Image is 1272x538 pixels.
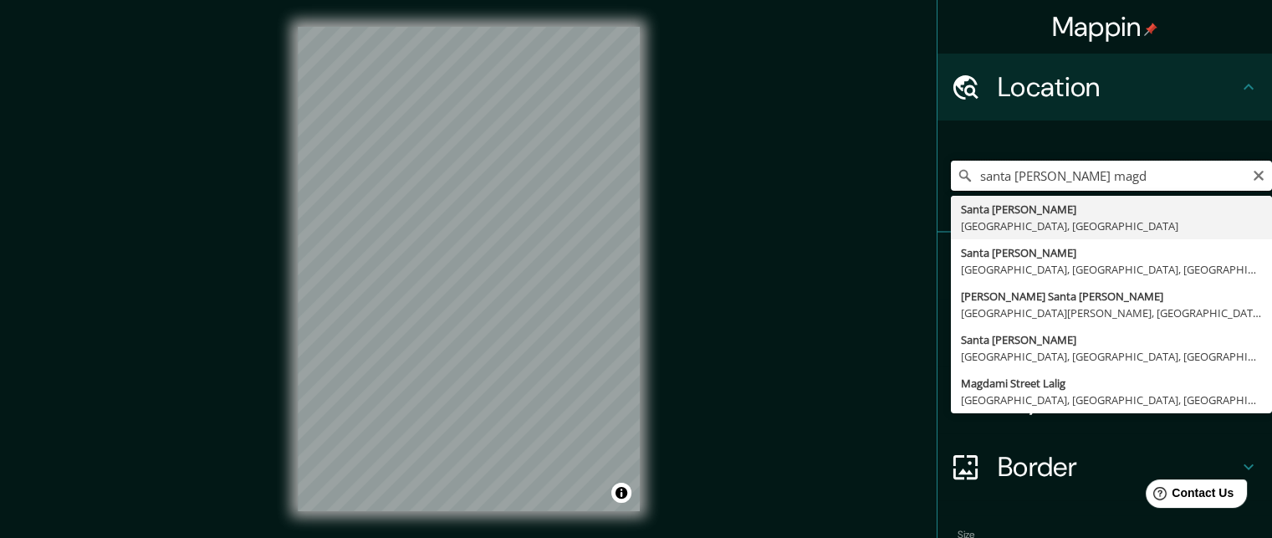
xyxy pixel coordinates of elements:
div: [GEOGRAPHIC_DATA], [GEOGRAPHIC_DATA], [GEOGRAPHIC_DATA] [961,348,1262,365]
h4: Border [998,450,1239,484]
h4: Location [998,70,1239,104]
h4: Layout [998,383,1239,417]
div: Style [937,300,1272,366]
div: Layout [937,366,1272,433]
div: [GEOGRAPHIC_DATA], [GEOGRAPHIC_DATA], [GEOGRAPHIC_DATA] [961,392,1262,408]
input: Pick your city or area [951,161,1272,191]
iframe: Help widget launcher [1123,473,1254,520]
div: Magdami Street Lalig [961,375,1262,392]
h4: Mappin [1052,10,1158,44]
div: Santa [PERSON_NAME] [961,201,1262,218]
img: pin-icon.png [1144,23,1157,36]
div: Santa [PERSON_NAME] [961,331,1262,348]
div: [GEOGRAPHIC_DATA], [GEOGRAPHIC_DATA], [GEOGRAPHIC_DATA] [961,261,1262,278]
div: Border [937,433,1272,500]
div: Pins [937,233,1272,300]
canvas: Map [298,27,640,511]
button: Toggle attribution [611,483,631,503]
div: [PERSON_NAME] Santa [PERSON_NAME] [961,288,1262,305]
div: Santa [PERSON_NAME] [961,244,1262,261]
div: [GEOGRAPHIC_DATA][PERSON_NAME], [GEOGRAPHIC_DATA], [GEOGRAPHIC_DATA] [961,305,1262,321]
button: Clear [1252,167,1265,182]
div: Location [937,54,1272,120]
div: [GEOGRAPHIC_DATA], [GEOGRAPHIC_DATA] [961,218,1262,234]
